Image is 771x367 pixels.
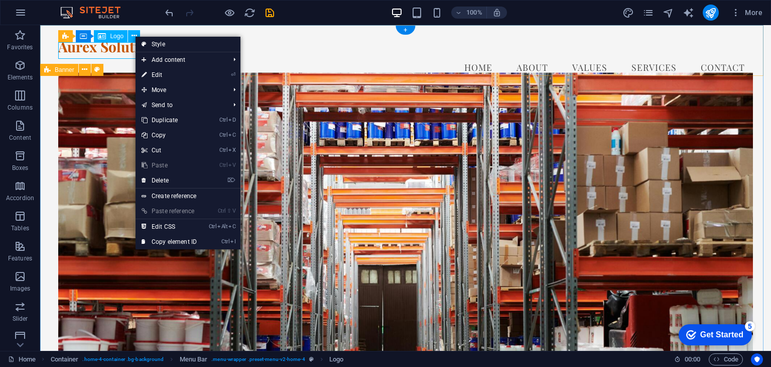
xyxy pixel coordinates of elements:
nav: breadcrumb [51,353,344,365]
a: CtrlCCopy [136,128,203,143]
span: . home-4-container .bg-background [82,353,164,365]
a: Click to cancel selection. Double-click to open Pages [8,353,36,365]
i: Ctrl [219,132,227,138]
a: ⏎Edit [136,67,203,82]
span: Logo [110,33,123,39]
span: : [692,355,693,363]
p: Slider [13,315,28,323]
a: Send to [136,98,225,113]
button: pages [642,7,655,19]
p: Tables [11,224,29,232]
button: Usercentrics [751,353,763,365]
span: Click to select. Double-click to edit [329,353,343,365]
i: Ctrl [221,238,229,245]
i: D [228,117,235,123]
i: Undo: Change image (Ctrl+Z) [164,7,175,19]
div: Get Started [30,11,73,20]
button: reload [243,7,255,19]
button: 100% [451,7,487,19]
i: ⏎ [231,71,235,78]
i: ⌦ [227,177,235,183]
h6: Session time [674,353,701,365]
span: Banner [55,67,74,73]
i: Reload page [244,7,255,19]
button: Code [709,353,743,365]
span: Click to select. Double-click to edit [180,353,208,365]
div: Get Started 5 items remaining, 0% complete [8,5,81,26]
p: Columns [8,104,33,112]
p: Elements [8,73,33,81]
i: I [230,238,235,245]
button: publish [703,5,719,21]
i: Design (Ctrl+Alt+Y) [622,7,634,19]
i: AI Writer [683,7,694,19]
a: Style [136,37,240,52]
a: Create reference [136,189,240,204]
i: C [228,223,235,230]
a: Ctrl⇧VPaste reference [136,204,203,219]
div: 5 [74,2,84,12]
button: design [622,7,634,19]
a: CtrlVPaste [136,158,203,173]
i: ⇧ [227,208,231,214]
button: undo [163,7,175,19]
p: Accordion [6,194,34,202]
h6: 100% [466,7,482,19]
p: Content [9,134,31,142]
img: Editor Logo [58,7,133,19]
i: Ctrl [209,223,217,230]
p: Images [10,285,31,293]
a: CtrlAltCEdit CSS [136,219,203,234]
button: text_generator [683,7,695,19]
i: V [228,162,235,168]
i: C [228,132,235,138]
i: Navigator [663,7,674,19]
a: ⌦Delete [136,173,203,188]
p: Features [8,254,32,262]
p: Favorites [7,43,33,51]
span: Move [136,82,225,98]
span: More [731,8,762,18]
a: CtrlICopy element ID [136,234,203,249]
button: save [264,7,276,19]
button: navigator [663,7,675,19]
i: V [232,208,235,214]
i: Ctrl [219,147,227,153]
i: On resize automatically adjust zoom level to fit chosen device. [492,8,501,17]
i: Publish [705,7,716,19]
button: More [727,5,766,21]
i: This element is a customizable preset [309,356,314,362]
i: Ctrl [218,208,226,214]
i: Save (Ctrl+S) [264,7,276,19]
div: + [396,26,415,35]
p: Boxes [12,164,29,172]
span: 00 00 [685,353,700,365]
i: Pages (Ctrl+Alt+S) [642,7,654,19]
i: Ctrl [219,117,227,123]
i: Ctrl [219,162,227,168]
a: CtrlXCut [136,143,203,158]
span: . menu-wrapper .preset-menu-v2-home-4 [211,353,305,365]
span: Click to select. Double-click to edit [51,353,79,365]
span: Code [713,353,738,365]
button: Click here to leave preview mode and continue editing [223,7,235,19]
a: CtrlDDuplicate [136,113,203,128]
span: Add content [136,52,225,67]
i: X [228,147,235,153]
i: Alt [217,223,227,230]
